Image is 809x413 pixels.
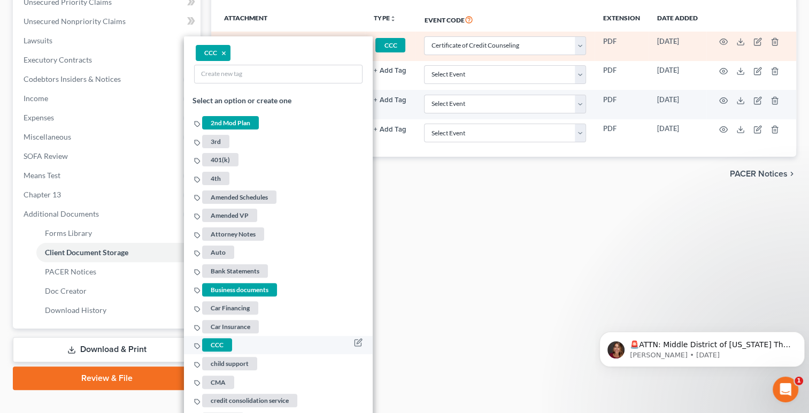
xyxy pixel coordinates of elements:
[36,262,201,281] a: PACER Notices
[788,170,796,178] i: chevron_right
[195,210,259,219] a: Amended VP
[195,192,279,201] a: Amended Schedules
[195,377,236,386] a: CMA
[203,357,258,370] span: child support
[24,171,60,180] span: Means Test
[203,394,298,407] span: credit consolidation service
[13,337,201,362] a: Download & Print
[15,12,201,31] a: Unsecured Nonpriority Claims
[195,136,232,146] a: 3rd
[203,282,278,296] span: Business documents
[36,301,201,320] a: Download History
[195,284,279,293] a: Business documents
[195,340,234,349] a: CCC
[203,264,268,278] span: Bank Statements
[374,126,406,133] button: + Add Tag
[203,375,235,388] span: CMA
[374,67,406,74] button: + Add Tag
[184,88,373,113] li: Select an option or create one
[195,247,236,256] a: Auto
[45,286,87,295] span: Doc Creator
[389,16,396,22] i: unfold_more
[595,61,649,90] td: PDF
[374,97,406,104] button: + Add Tag
[773,377,798,402] iframe: Intercom live chat
[195,173,232,182] a: 4th
[195,155,241,164] a: 401(k)
[195,118,261,127] a: 2nd Mod Plan
[595,7,649,32] th: Extension
[203,172,230,185] span: 4th
[13,366,201,390] a: Review & File
[203,135,230,148] span: 3rd
[15,147,201,166] a: SOFA Review
[24,151,68,160] span: SOFA Review
[24,132,71,141] span: Miscellaneous
[374,15,396,22] button: TYPEunfold_more
[374,95,407,105] a: + Add Tag
[15,31,201,50] a: Lawsuits
[24,17,126,26] span: Unsecured Nonpriority Claims
[203,190,277,203] span: Amended Schedules
[374,124,407,134] a: + Add Tag
[203,209,258,222] span: Amended VP
[45,267,96,276] span: PACER Notices
[195,229,266,238] a: Attorney Notes
[36,224,201,243] a: Forms Library
[415,7,595,32] th: Event Code
[15,50,201,70] a: Executory Contracts
[374,36,407,54] a: CCC
[195,395,299,404] a: credit consolidation service
[203,301,259,315] span: Car Financing
[211,32,365,61] td: Certificate of Credit Counseling_Marisol Vazquez_9-15.2025.pdf
[195,65,363,83] input: Create new tag
[374,65,407,75] a: + Add Tag
[24,190,61,199] span: Chapter 13
[24,209,99,218] span: Additional Documents
[203,246,235,259] span: Auto
[649,61,706,90] td: [DATE]
[36,243,201,262] a: Client Document Storage
[195,303,260,312] a: Car Financing
[24,94,48,103] span: Income
[595,90,649,119] td: PDF
[375,38,405,52] span: CCC
[649,32,706,61] td: [DATE]
[24,55,92,64] span: Executory Contracts
[45,228,92,238] span: Forms Library
[195,358,259,368] a: child support
[203,153,239,166] span: 401(k)
[203,227,265,241] span: Attorney Notes
[24,113,54,122] span: Expenses
[649,7,706,32] th: Date added
[45,248,128,257] span: Client Document Storage
[649,90,706,119] td: [DATE]
[730,170,788,178] span: PACER Notices
[649,119,706,149] td: [DATE]
[211,7,365,32] th: Attachment
[730,170,796,178] button: PACER Notices chevron_right
[595,32,649,61] td: PDF
[203,116,259,129] span: 2nd Mod Plan
[195,322,261,331] a: Car Insurance
[24,36,52,45] span: Lawsuits
[45,305,106,315] span: Download History
[36,281,201,301] a: Doc Creator
[595,309,809,384] iframe: Intercom notifications message
[24,74,121,83] span: Codebtors Insiders & Notices
[203,320,259,333] span: Car Insurance
[795,377,803,385] span: 1
[595,119,649,149] td: PDF
[195,266,270,275] a: Bank Statements
[196,45,231,61] li: CCC
[222,48,227,58] button: ×
[203,338,233,351] span: CCC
